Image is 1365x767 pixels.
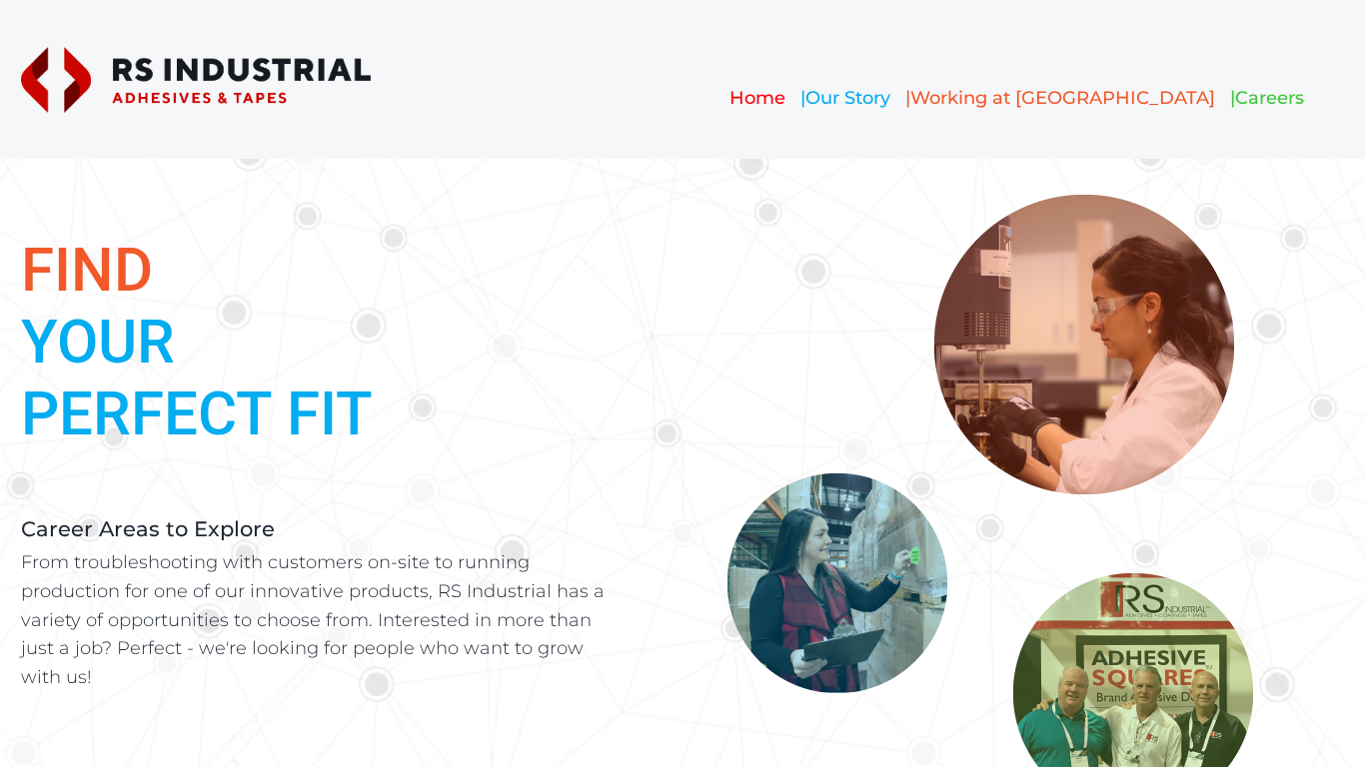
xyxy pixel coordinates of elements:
[21,516,275,541] strong: Career Areas to Explore
[21,307,175,378] span: YOUR
[1230,87,1235,109] span: |
[21,379,373,449] span: PERFECT FIT
[21,548,609,692] p: From troubleshooting with customers on-site to running production for one of our innovative produ...
[21,46,272,47] img: RSI Logo
[21,235,153,306] span: FIND
[21,47,371,113] img: rs-normal
[910,87,1215,109] a: Working at [GEOGRAPHIC_DATA]
[1235,87,1304,109] a: Careers
[729,87,785,109] a: Home
[905,87,910,109] span: |
[805,87,890,109] a: Our Story
[800,87,805,109] span: |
